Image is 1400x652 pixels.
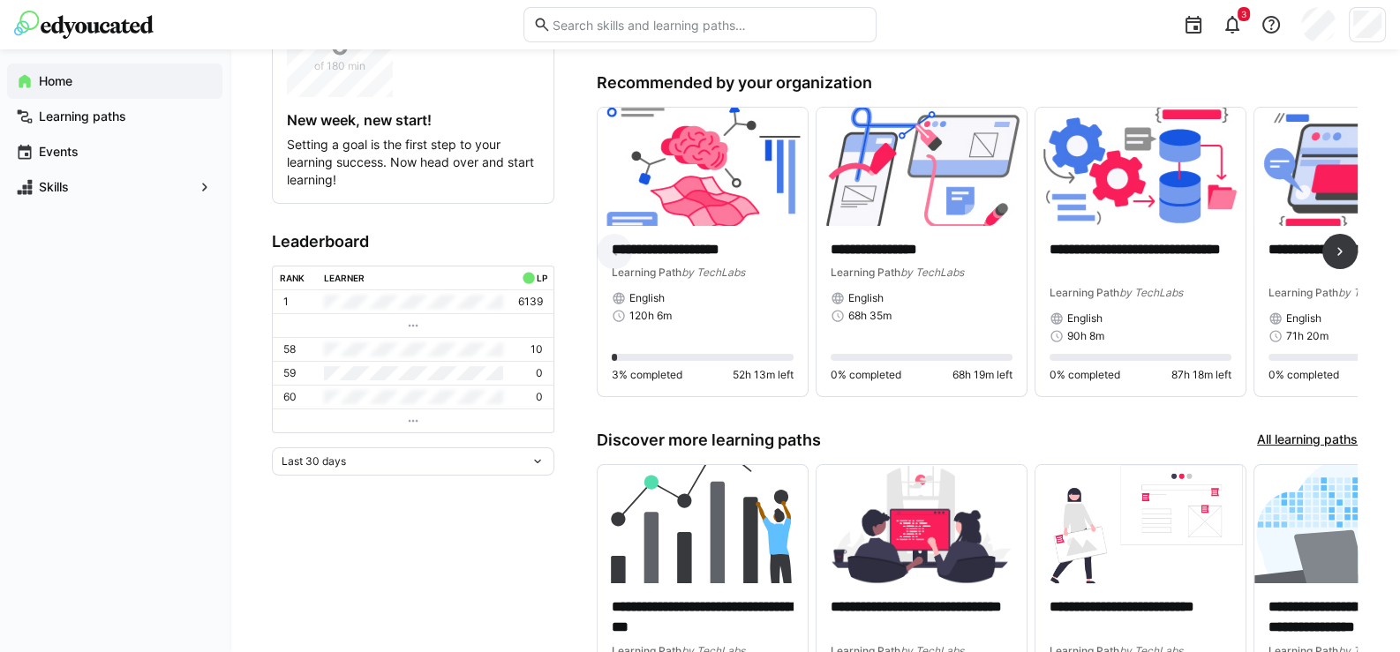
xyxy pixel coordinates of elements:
[287,111,539,129] h4: New week, new start!
[900,266,964,279] span: by TechLabs
[1050,286,1119,299] span: Learning Path
[1241,9,1246,19] span: 3
[817,465,1027,583] img: image
[952,368,1012,382] span: 68h 19m left
[817,108,1027,226] img: image
[536,273,546,283] div: LP
[1257,431,1358,450] a: All learning paths
[1171,368,1231,382] span: 87h 18m left
[831,266,900,279] span: Learning Path
[531,342,543,356] p: 10
[283,366,296,380] p: 59
[612,368,682,382] span: 3% completed
[324,273,365,283] div: Learner
[1268,368,1339,382] span: 0% completed
[287,136,539,189] p: Setting a goal is the first step to your learning success. Now head over and start learning!
[612,266,681,279] span: Learning Path
[1035,108,1246,226] img: image
[598,108,808,226] img: image
[831,368,901,382] span: 0% completed
[280,273,305,283] div: Rank
[551,17,867,33] input: Search skills and learning paths…
[848,309,892,323] span: 68h 35m
[848,291,884,305] span: English
[536,366,543,380] p: 0
[1268,286,1338,299] span: Learning Path
[629,291,665,305] span: English
[733,368,794,382] span: 52h 13m left
[1286,311,1321,326] span: English
[272,232,554,251] h3: Leaderboard
[518,295,543,309] p: 6139
[536,390,543,404] p: 0
[1067,329,1104,343] span: 90h 8m
[283,390,297,404] p: 60
[1067,311,1103,326] span: English
[681,266,745,279] span: by TechLabs
[629,309,672,323] span: 120h 6m
[283,295,289,309] p: 1
[597,431,821,450] h3: Discover more learning paths
[283,342,296,356] p: 58
[1119,286,1183,299] span: by TechLabs
[597,73,1358,93] h3: Recommended by your organization
[1286,329,1328,343] span: 71h 20m
[598,465,808,583] img: image
[1035,465,1246,583] img: image
[1050,368,1120,382] span: 0% completed
[282,454,346,468] span: Last 30 days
